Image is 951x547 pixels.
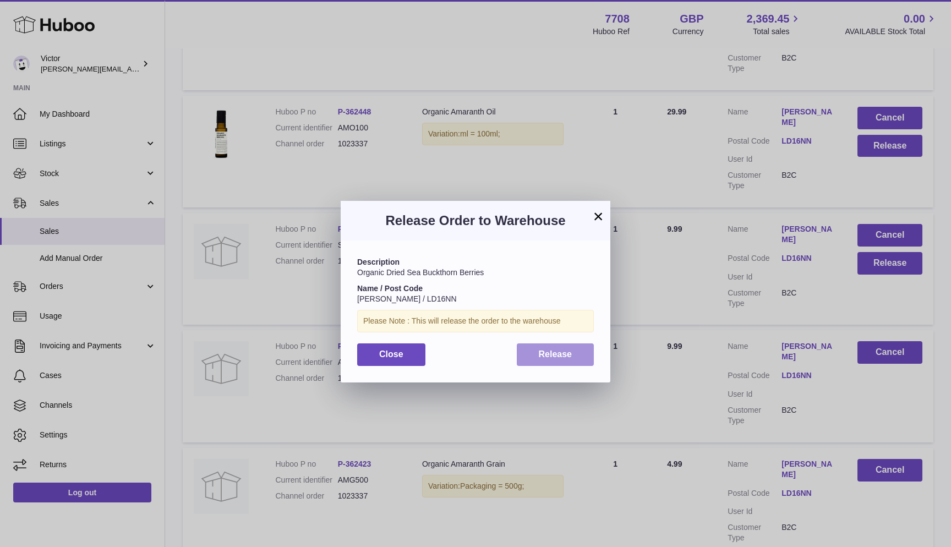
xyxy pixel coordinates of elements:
[539,349,572,359] span: Release
[357,268,484,277] span: Organic Dried Sea Buckthorn Berries
[517,343,594,366] button: Release
[357,294,457,303] span: [PERSON_NAME] / LD16NN
[357,284,423,293] strong: Name / Post Code
[379,349,403,359] span: Close
[357,212,594,229] h3: Release Order to Warehouse
[357,258,400,266] strong: Description
[592,210,605,223] button: ×
[357,310,594,332] div: Please Note : This will release the order to the warehouse
[357,343,425,366] button: Close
